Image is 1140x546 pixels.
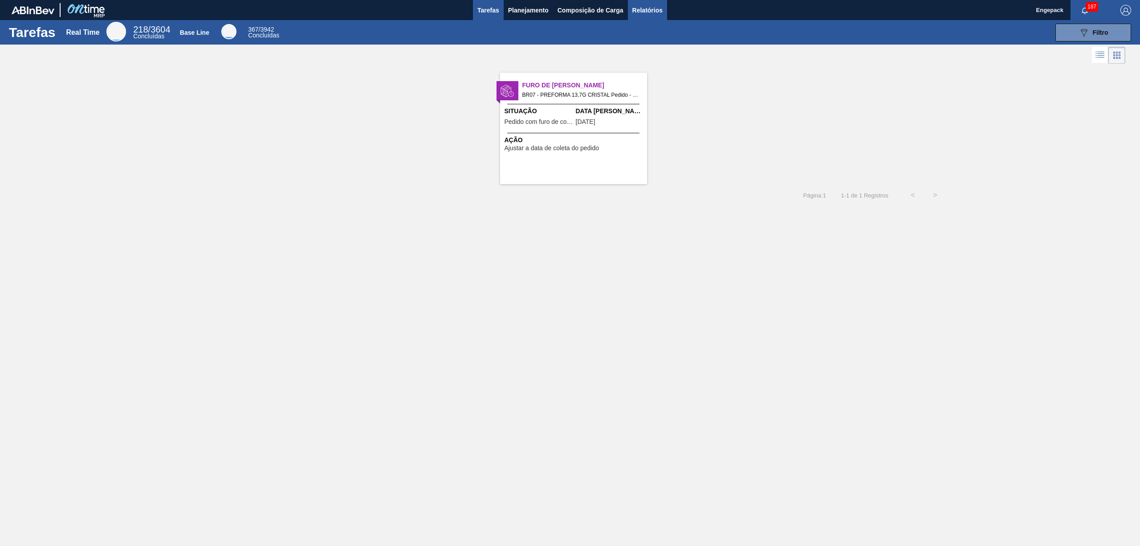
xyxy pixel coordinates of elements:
[221,24,236,39] div: Base Line
[1086,2,1098,12] span: 187
[133,25,170,34] span: / 3604
[248,26,258,33] span: 367
[501,84,514,98] img: status
[1108,47,1125,64] div: Visão em Cards
[9,27,56,37] h1: Tarefas
[1092,47,1108,64] div: Visão em Lista
[508,5,549,16] span: Planejamento
[924,184,946,206] button: >
[248,32,279,39] span: Concluídas
[133,25,148,34] span: 218
[632,5,663,16] span: Relatórios
[106,22,126,41] div: Real Time
[1055,24,1131,41] button: Filtro
[576,107,645,116] span: Data Coleta
[180,29,209,36] div: Base Line
[1093,29,1108,36] span: Filtro
[1120,5,1131,16] img: Logout
[522,81,647,90] span: Furo de Coleta
[133,26,170,39] div: Real Time
[902,184,924,206] button: <
[803,192,826,199] span: Página : 1
[522,90,640,100] span: BR07 - PREFORMA 13,7G CRISTAL Pedido - 2046379
[839,192,888,199] span: 1 - 1 de 1 Registros
[133,33,164,40] span: Concluídas
[505,107,574,116] span: Situação
[12,6,54,14] img: TNhmsLtSVTkK8tSr43FrP2fwEKptu5GPRR3wAAAABJRU5ErkJggg==
[558,5,623,16] span: Composição de Carga
[1071,4,1099,16] button: Notificações
[576,119,595,125] span: 09/10/2025
[505,119,574,125] span: Pedido com furo de coleta
[66,29,99,37] div: Real Time
[505,135,645,145] span: Ação
[248,26,274,33] span: / 3942
[477,5,499,16] span: Tarefas
[248,27,279,38] div: Base Line
[505,145,599,152] span: Ajustar a data de coleta do pedido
